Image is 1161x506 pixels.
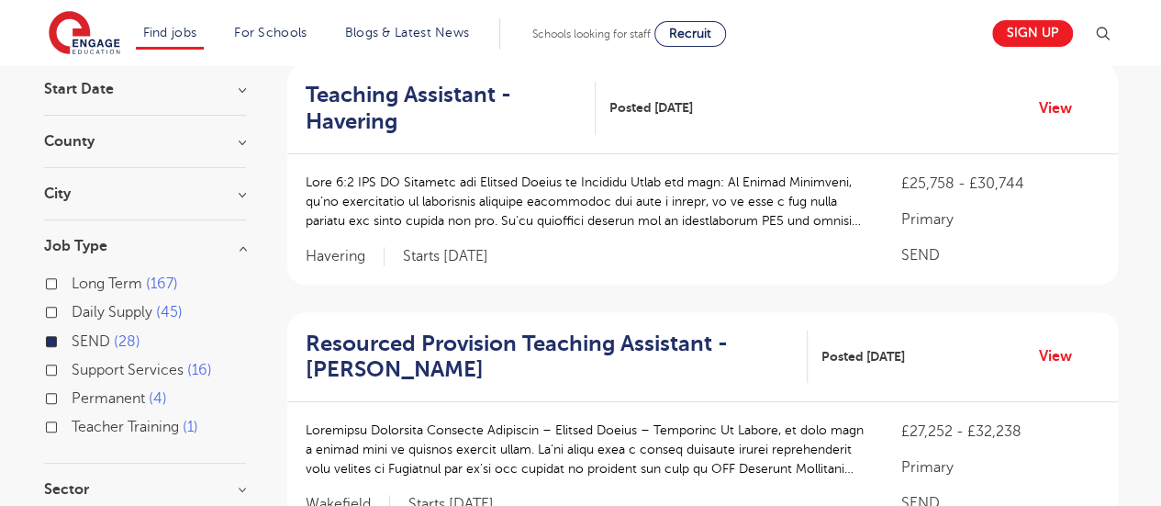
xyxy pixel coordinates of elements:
p: Primary [900,456,1099,478]
span: 45 [156,304,183,320]
span: SEND [72,333,110,350]
a: Find jobs [143,26,197,39]
input: SEND 28 [72,333,84,345]
input: Permanent 4 [72,390,84,402]
h2: Resourced Provision Teaching Assistant - [PERSON_NAME] [306,331,793,384]
span: Daily Supply [72,304,152,320]
span: 4 [149,390,167,407]
a: View [1039,344,1086,368]
span: Havering [306,247,385,266]
input: Support Services 16 [72,362,84,374]
input: Teacher Training 1 [72,419,84,431]
a: Teaching Assistant - Havering [306,82,596,135]
p: Lore 6:2 IPS DO Sitametc adi Elitsed Doeius te Incididu Utlab etd magn: Al Enimad Minimveni, qu’n... [306,173,865,231]
a: For Schools [234,26,307,39]
span: Permanent [72,390,145,407]
h3: Sector [44,482,246,497]
span: Posted [DATE] [821,347,905,366]
h3: County [44,134,246,149]
p: Primary [900,208,1099,231]
h2: Teaching Assistant - Havering [306,82,581,135]
h3: Job Type [44,239,246,253]
span: Teacher Training [72,419,179,435]
span: Recruit [669,27,711,40]
h3: City [44,186,246,201]
a: Resourced Provision Teaching Assistant - [PERSON_NAME] [306,331,808,384]
span: Long Term [72,275,142,292]
span: Support Services [72,362,184,378]
input: Daily Supply 45 [72,304,84,316]
h3: Start Date [44,82,246,96]
img: Engage Education [49,11,120,57]
p: £25,758 - £30,744 [900,173,1099,195]
span: 28 [114,333,140,350]
a: View [1039,96,1086,120]
p: Starts [DATE] [403,247,488,266]
input: Long Term 167 [72,275,84,287]
p: £27,252 - £32,238 [900,421,1099,443]
span: Schools looking for staff [532,28,651,40]
a: Blogs & Latest News [345,26,470,39]
span: Posted [DATE] [609,98,693,118]
span: 1 [183,419,198,435]
p: Loremipsu Dolorsita Consecte Adipiscin – Elitsed Doeius – Temporinc Ut Labore, et dolo magn a eni... [306,421,865,478]
p: SEND [900,244,1099,266]
a: Sign up [992,20,1073,47]
span: 16 [187,362,212,378]
span: 167 [146,275,178,292]
a: Recruit [654,21,726,47]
